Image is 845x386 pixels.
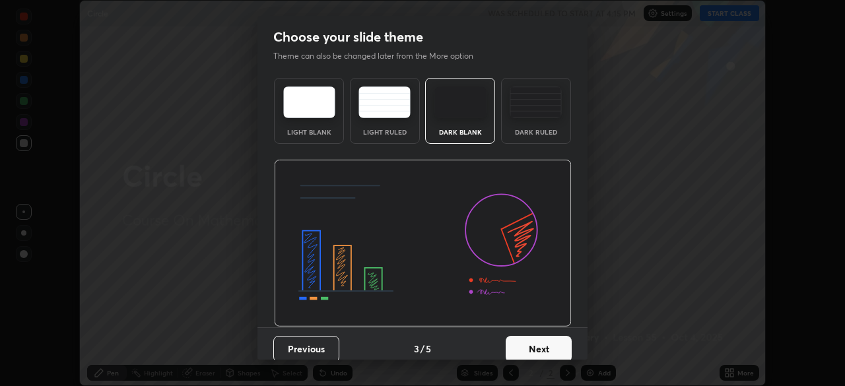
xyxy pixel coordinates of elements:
h2: Choose your slide theme [273,28,423,46]
div: Dark Blank [434,129,487,135]
h4: / [421,342,424,356]
h4: 3 [414,342,419,356]
div: Light Blank [283,129,335,135]
img: lightRuledTheme.5fabf969.svg [358,86,411,118]
img: darkTheme.f0cc69e5.svg [434,86,487,118]
button: Previous [273,336,339,362]
div: Light Ruled [358,129,411,135]
img: lightTheme.e5ed3b09.svg [283,86,335,118]
button: Next [506,336,572,362]
p: Theme can also be changed later from the More option [273,50,487,62]
img: darkThemeBanner.d06ce4a2.svg [274,160,572,327]
div: Dark Ruled [510,129,562,135]
h4: 5 [426,342,431,356]
img: darkRuledTheme.de295e13.svg [510,86,562,118]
